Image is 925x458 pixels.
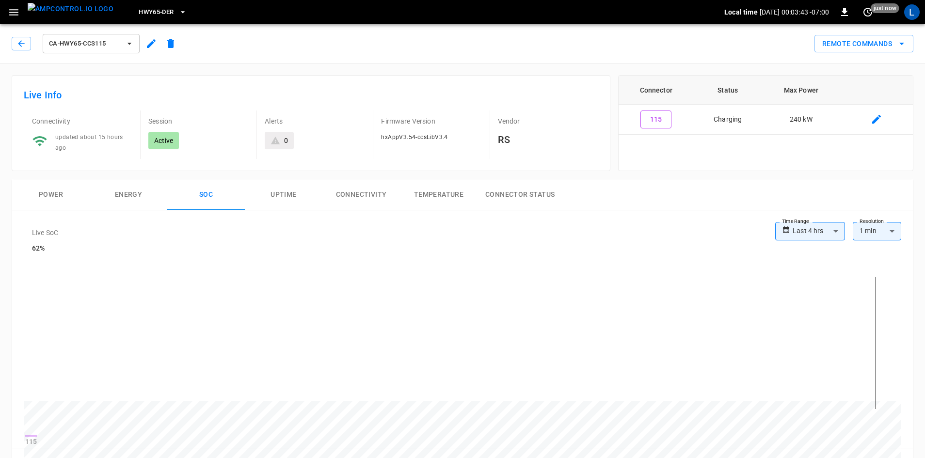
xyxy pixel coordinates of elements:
p: Active [154,136,173,145]
button: Connectivity [322,179,400,210]
button: Energy [90,179,167,210]
td: Charging [694,105,762,135]
p: Vendor [498,116,598,126]
button: ca-hwy65-ccs115 [43,34,140,53]
label: Resolution [860,218,884,225]
th: Max Power [762,76,840,105]
p: Firmware Version [381,116,481,126]
th: Status [694,76,762,105]
label: Time Range [782,218,809,225]
th: Connector [619,76,694,105]
button: set refresh interval [860,4,876,20]
span: just now [871,3,899,13]
td: 240 kW [762,105,840,135]
button: Connector Status [478,179,562,210]
p: Alerts [265,116,365,126]
p: Connectivity [32,116,132,126]
p: Session [148,116,249,126]
table: connector table [619,76,913,135]
div: 0 [284,136,288,145]
span: ca-hwy65-ccs115 [49,38,121,49]
span: hxAppV3.54-ccsLibV3.4 [381,134,447,141]
img: ampcontrol.io logo [28,3,113,15]
p: Local time [724,7,758,17]
div: Last 4 hrs [793,222,845,240]
h6: Live Info [24,87,598,103]
div: remote commands options [814,35,913,53]
span: HWY65-DER [139,7,174,18]
button: Temperature [400,179,478,210]
div: profile-icon [904,4,920,20]
button: Remote Commands [814,35,913,53]
h6: 62% [32,243,58,254]
button: 115 [640,111,671,128]
span: updated about 15 hours ago [55,134,123,151]
button: Power [12,179,90,210]
p: Live SoC [32,228,58,237]
button: Uptime [245,179,322,210]
p: [DATE] 00:03:43 -07:00 [760,7,829,17]
button: SOC [167,179,245,210]
div: 1 min [853,222,901,240]
button: HWY65-DER [135,3,190,22]
h6: RS [498,132,598,147]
